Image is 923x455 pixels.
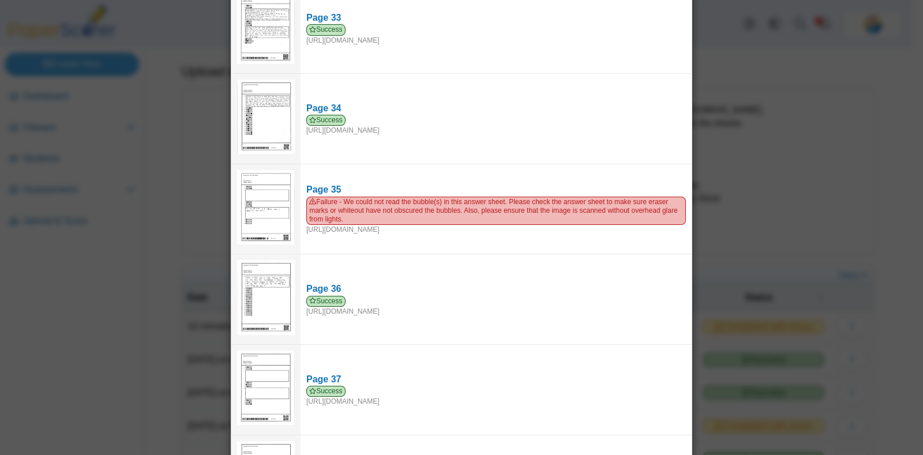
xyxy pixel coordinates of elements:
[306,283,686,295] div: Page 36
[306,386,346,397] span: Success
[237,260,295,334] img: 3177041_SEPTEMBER_29_2025T17_50_57_744000000.jpeg
[306,296,686,317] div: [URL][DOMAIN_NAME]
[306,115,346,126] span: Success
[306,386,686,407] div: [URL][DOMAIN_NAME]
[301,178,692,240] a: Page 35 Failure - We could not read the bubble(s) in this answer sheet. Please check the answer s...
[301,277,692,322] a: Page 36 Success [URL][DOMAIN_NAME]
[237,170,295,245] img: web_CuMJxaZ5uL7Ze6Fb7KbyDAdLQ8whLZfduPQs1yui_SEPTEMBER_29_2025T17_50_34_475000000.jpg
[306,12,686,24] div: Page 33
[237,351,295,425] img: 3177039_SEPTEMBER_29_2025T17_50_40_631000000.jpeg
[306,373,686,386] div: Page 37
[306,115,686,136] div: [URL][DOMAIN_NAME]
[237,80,295,154] img: 3177056_SEPTEMBER_29_2025T17_50_48_587000000.jpeg
[301,367,692,412] a: Page 37 Success [URL][DOMAIN_NAME]
[301,96,692,141] a: Page 34 Success [URL][DOMAIN_NAME]
[306,183,686,196] div: Page 35
[301,6,692,51] a: Page 33 Success [URL][DOMAIN_NAME]
[306,197,686,225] span: Failure - We could not read the bubble(s) in this answer sheet. Please check the answer sheet to ...
[306,296,346,307] span: Success
[306,24,686,45] div: [URL][DOMAIN_NAME]
[306,102,686,115] div: Page 34
[306,197,686,235] div: [URL][DOMAIN_NAME]
[306,24,346,35] span: Success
